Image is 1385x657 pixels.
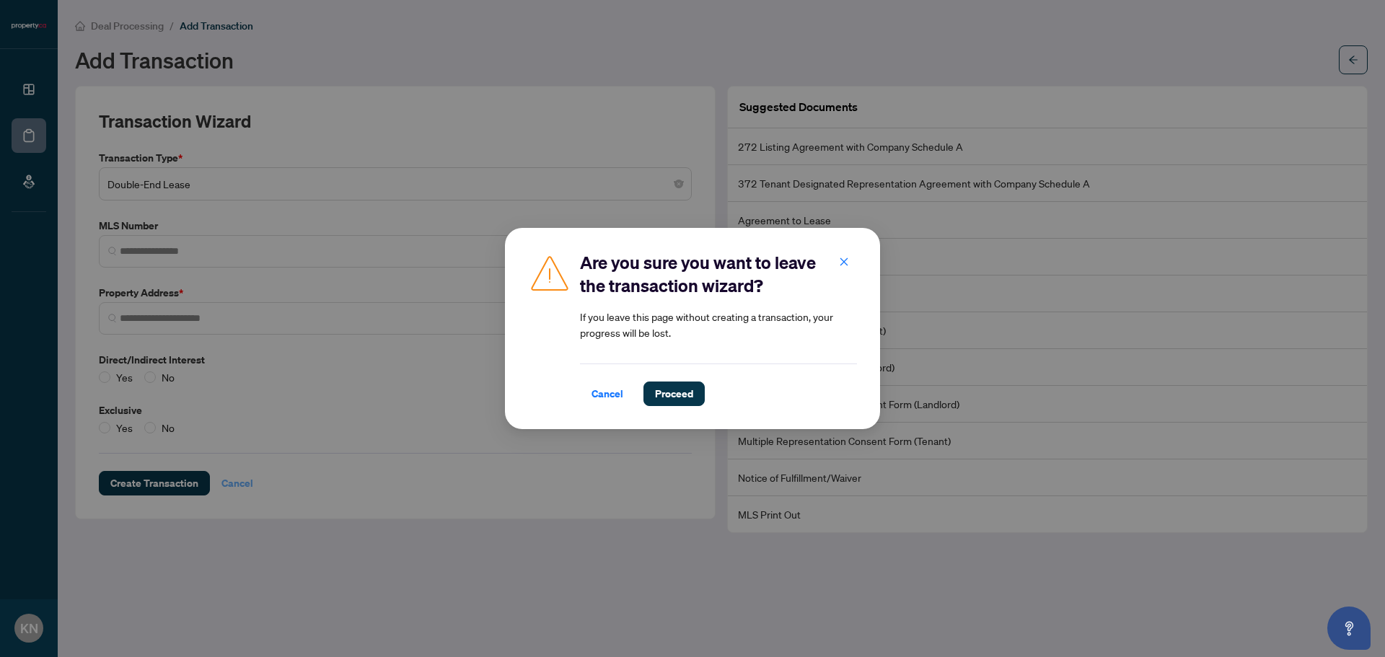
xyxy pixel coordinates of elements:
button: Proceed [643,382,705,406]
span: Cancel [592,382,623,405]
span: close [839,257,849,267]
h2: Are you sure you want to leave the transaction wizard? [580,251,857,297]
button: Cancel [580,382,635,406]
article: If you leave this page without creating a transaction, your progress will be lost. [580,309,857,340]
button: Open asap [1327,607,1371,650]
span: Proceed [655,382,693,405]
